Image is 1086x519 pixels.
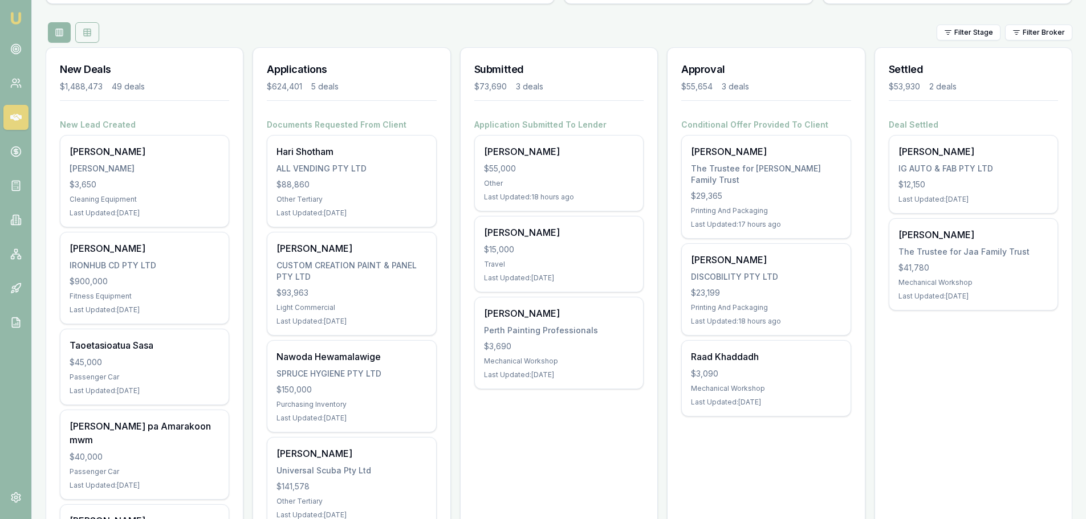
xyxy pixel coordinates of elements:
[276,384,426,395] div: $150,000
[484,370,634,379] div: Last Updated: [DATE]
[474,81,507,92] div: $73,690
[276,497,426,506] div: Other Tertiary
[276,195,426,204] div: Other Tertiary
[267,81,302,92] div: $624,401
[484,273,634,283] div: Last Updated: [DATE]
[311,81,339,92] div: 5 deals
[691,368,841,379] div: $3,090
[484,325,634,336] div: Perth Painting Professionals
[70,305,219,314] div: Last Updated: [DATE]
[898,145,1048,158] div: [PERSON_NAME]
[267,62,436,77] h3: Applications
[484,163,634,174] div: $55,000
[722,81,749,92] div: 3 deals
[691,350,841,363] div: Raad Khaddadh
[70,338,219,352] div: Taoetasioatua Sasa
[484,145,634,158] div: [PERSON_NAME]
[70,292,219,301] div: Fitness Equipment
[70,209,219,218] div: Last Updated: [DATE]
[276,209,426,218] div: Last Updated: [DATE]
[484,226,634,239] div: [PERSON_NAME]
[889,119,1058,130] h4: Deal Settled
[484,260,634,269] div: Travel
[898,262,1048,273] div: $41,780
[691,145,841,158] div: [PERSON_NAME]
[954,28,993,37] span: Filter Stage
[276,317,426,326] div: Last Updated: [DATE]
[889,81,920,92] div: $53,930
[70,481,219,490] div: Last Updated: [DATE]
[70,373,219,382] div: Passenger Car
[691,287,841,299] div: $23,199
[691,398,841,407] div: Last Updated: [DATE]
[70,276,219,287] div: $900,000
[276,368,426,379] div: SPRUCE HYGIENE PTY LTD
[70,179,219,190] div: $3,650
[691,384,841,393] div: Mechanical Workshop
[276,287,426,299] div: $93,963
[898,163,1048,174] div: IG AUTO & FAB PTY LTD
[898,179,1048,190] div: $12,150
[937,24,1000,40] button: Filter Stage
[276,481,426,492] div: $141,578
[276,447,426,460] div: [PERSON_NAME]
[276,242,426,255] div: [PERSON_NAME]
[9,11,23,25] img: emu-icon-u.png
[484,307,634,320] div: [PERSON_NAME]
[691,253,841,267] div: [PERSON_NAME]
[691,271,841,283] div: DISCOBILITY PTY LTD
[898,292,1048,301] div: Last Updated: [DATE]
[276,303,426,312] div: Light Commercial
[691,317,841,326] div: Last Updated: 18 hours ago
[898,246,1048,258] div: The Trustee for Jaa Family Trust
[276,400,426,409] div: Purchasing Inventory
[112,81,145,92] div: 49 deals
[60,62,229,77] h3: New Deals
[276,465,426,476] div: Universal Scuba Pty Ltd
[267,119,436,130] h4: Documents Requested From Client
[898,228,1048,242] div: [PERSON_NAME]
[691,220,841,229] div: Last Updated: 17 hours ago
[276,179,426,190] div: $88,860
[691,163,841,186] div: The Trustee for [PERSON_NAME] Family Trust
[691,303,841,312] div: Printing And Packaging
[276,260,426,283] div: CUSTOM CREATION PAINT & PANEL PTY LTD
[898,278,1048,287] div: Mechanical Workshop
[70,386,219,395] div: Last Updated: [DATE]
[70,163,219,174] div: [PERSON_NAME]
[60,81,103,92] div: $1,488,473
[484,341,634,352] div: $3,690
[691,190,841,202] div: $29,365
[474,119,644,130] h4: Application Submitted To Lender
[70,467,219,476] div: Passenger Car
[516,81,543,92] div: 3 deals
[898,195,1048,204] div: Last Updated: [DATE]
[70,419,219,447] div: [PERSON_NAME] pa Amarakoon mwm
[276,350,426,363] div: Nawoda Hewamalawige
[681,119,851,130] h4: Conditional Offer Provided To Client
[276,414,426,423] div: Last Updated: [DATE]
[70,260,219,271] div: IRONHUB CD PTY LTD
[474,62,644,77] h3: Submitted
[681,62,851,77] h3: Approval
[484,179,634,188] div: Other
[1023,28,1065,37] span: Filter Broker
[1005,24,1072,40] button: Filter Broker
[70,242,219,255] div: [PERSON_NAME]
[889,62,1058,77] h3: Settled
[484,357,634,366] div: Mechanical Workshop
[70,195,219,204] div: Cleaning Equipment
[691,206,841,215] div: Printing And Packaging
[70,145,219,158] div: [PERSON_NAME]
[70,451,219,463] div: $40,000
[70,357,219,368] div: $45,000
[484,244,634,255] div: $15,000
[484,193,634,202] div: Last Updated: 18 hours ago
[276,145,426,158] div: Hari Shotham
[929,81,957,92] div: 2 deals
[276,163,426,174] div: ALL VENDING PTY LTD
[60,119,229,130] h4: New Lead Created
[681,81,713,92] div: $55,654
